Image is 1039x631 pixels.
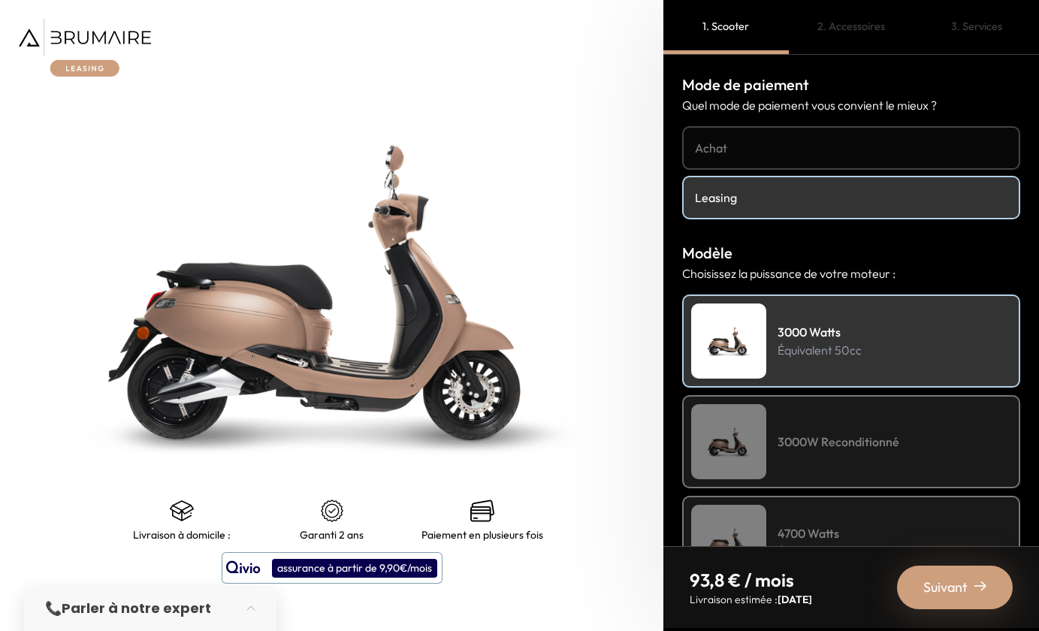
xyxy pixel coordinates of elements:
p: Choisissez la puissance de votre moteur : [682,264,1020,282]
p: Quel mode de paiement vous convient le mieux ? [682,96,1020,114]
h4: Achat [695,139,1007,157]
p: Livraison à domicile : [133,529,231,541]
img: Scooter Leasing [691,404,766,479]
img: Scooter Leasing [691,505,766,580]
img: logo qivio [226,559,261,577]
span: Suivant [923,577,968,598]
h4: Leasing [695,189,1007,207]
p: Équivalent 50cc [778,341,862,359]
img: Scooter Leasing [691,303,766,379]
img: credit-cards.png [470,499,494,523]
p: Garanti 2 ans [300,529,364,541]
a: Achat [682,126,1020,170]
button: assurance à partir de 9,90€/mois [222,552,442,584]
h3: Mode de paiement [682,74,1020,96]
div: assurance à partir de 9,90€/mois [272,559,437,578]
h4: 3000W Reconditionné [778,433,899,451]
img: Brumaire Leasing [19,19,151,77]
h3: Modèle [682,242,1020,264]
h4: 3000 Watts [778,323,862,341]
img: shipping.png [170,499,194,523]
img: right-arrow-2.png [974,580,986,592]
p: Paiement en plusieurs fois [421,529,543,541]
span: [DATE] [778,593,812,606]
p: Équivalent 125cc [778,542,864,560]
p: Livraison estimée : [690,592,812,607]
h4: 4700 Watts [778,524,864,542]
p: 93,8 € / mois [690,568,812,592]
img: certificat-de-garantie.png [320,499,344,523]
